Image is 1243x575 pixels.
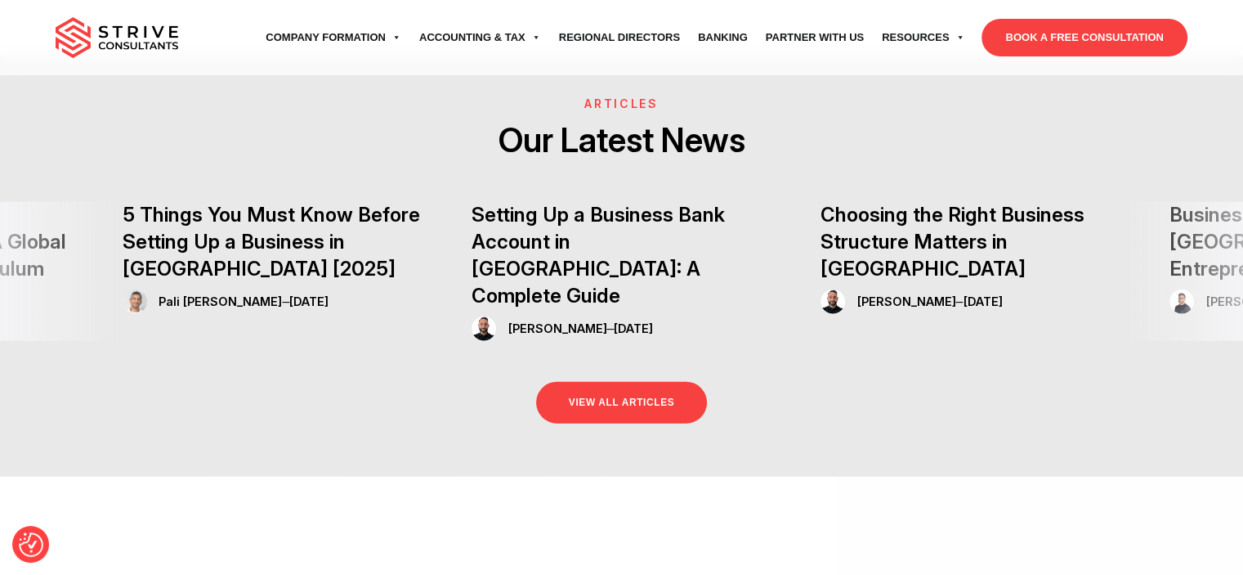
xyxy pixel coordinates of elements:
a: Banking [689,15,757,61]
a: 5 Things You Must Know Before Setting Up a Business in [GEOGRAPHIC_DATA] [2025] [123,203,420,281]
div: – [499,319,653,339]
div: – [848,292,1002,312]
a: Setting Up a Business Bank Account in [GEOGRAPHIC_DATA]: A Complete Guide [472,203,725,308]
a: [PERSON_NAME] [856,294,955,308]
img: main-logo.svg [56,17,178,58]
span: [DATE] [614,321,653,335]
a: Regional Directors [550,15,689,61]
a: Accounting & Tax [410,15,550,61]
span: [DATE] [963,294,1002,308]
img: Raj Karwal [820,290,845,314]
a: Company Formation [257,15,410,61]
a: BOOK A FREE CONSULTATION [981,19,1187,56]
a: Choosing the Right Business Structure Matters in [GEOGRAPHIC_DATA] [820,203,1084,281]
a: Pali [PERSON_NAME] [159,294,282,308]
img: Raj Karwal [472,317,496,341]
span: [DATE] [289,294,329,308]
a: VIEW ALL ARTICLES [536,382,708,424]
button: Consent Preferences [19,532,43,557]
img: Pali Banwait [123,290,147,314]
a: Resources [873,15,973,61]
a: Partner with Us [757,15,873,61]
div: – [150,292,329,312]
img: Revisit consent button [19,532,43,557]
a: [PERSON_NAME] [507,321,606,335]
